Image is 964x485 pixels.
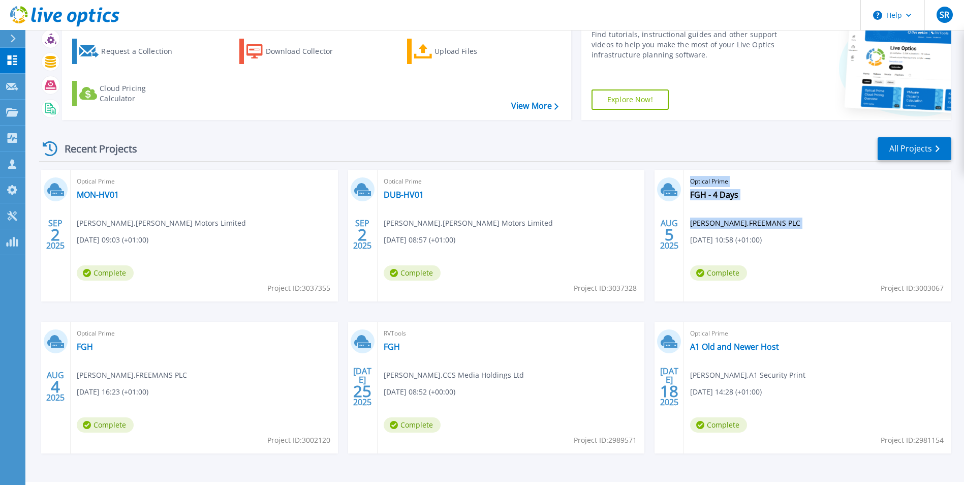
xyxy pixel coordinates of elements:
a: FGH [384,342,400,352]
span: Complete [690,265,747,281]
div: [DATE] 2025 [353,368,372,405]
span: SR [940,11,949,19]
a: A1 Old and Newer Host [690,342,779,352]
div: AUG 2025 [46,368,65,405]
span: [PERSON_NAME] , CCS Media Holdings Ltd [384,370,524,381]
span: [DATE] 16:23 (+01:00) [77,386,148,398]
div: [DATE] 2025 [660,368,679,405]
span: [DATE] 14:28 (+01:00) [690,386,762,398]
span: [DATE] 10:58 (+01:00) [690,234,762,246]
span: 4 [51,382,60,391]
span: Optical Prime [690,176,945,187]
span: Complete [77,417,134,433]
span: Optical Prime [690,328,945,339]
span: Project ID: 2989571 [574,435,637,446]
a: All Projects [878,137,951,160]
div: Download Collector [266,41,347,62]
span: Optical Prime [77,176,332,187]
span: Project ID: 3002120 [267,435,330,446]
span: 5 [665,230,674,239]
span: 2 [51,230,60,239]
span: Project ID: 2981154 [881,435,944,446]
span: Optical Prime [384,176,639,187]
span: 18 [660,387,678,396]
a: Explore Now! [592,89,669,110]
a: View More [511,101,558,111]
span: Complete [384,417,441,433]
span: [DATE] 08:52 (+00:00) [384,386,455,398]
span: [PERSON_NAME] , FREEMANS PLC [77,370,187,381]
span: [DATE] 08:57 (+01:00) [384,234,455,246]
span: 25 [353,387,371,396]
span: Project ID: 3037328 [574,283,637,294]
a: Download Collector [239,39,353,64]
a: Request a Collection [72,39,185,64]
a: Upload Files [407,39,520,64]
div: SEP 2025 [353,216,372,253]
a: FGH [77,342,93,352]
span: Complete [77,265,134,281]
span: Project ID: 3037355 [267,283,330,294]
div: Recent Projects [39,136,151,161]
div: Cloud Pricing Calculator [100,83,181,104]
div: Request a Collection [101,41,182,62]
span: Optical Prime [77,328,332,339]
a: DUB-HV01 [384,190,424,200]
span: [DATE] 09:03 (+01:00) [77,234,148,246]
div: AUG 2025 [660,216,679,253]
span: Complete [690,417,747,433]
span: [PERSON_NAME] , A1 Security Print [690,370,805,381]
div: Upload Files [434,41,516,62]
span: Project ID: 3003067 [881,283,944,294]
div: Find tutorials, instructional guides and other support videos to help you make the most of your L... [592,29,780,60]
a: MON-HV01 [77,190,119,200]
span: 2 [358,230,367,239]
span: Complete [384,265,441,281]
div: SEP 2025 [46,216,65,253]
span: [PERSON_NAME] , [PERSON_NAME] Motors Limited [77,218,246,229]
span: [PERSON_NAME] , [PERSON_NAME] Motors Limited [384,218,553,229]
a: FGH - 4 Days [690,190,738,200]
a: Cloud Pricing Calculator [72,81,185,106]
span: [PERSON_NAME] , FREEMANS PLC [690,218,800,229]
span: RVTools [384,328,639,339]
